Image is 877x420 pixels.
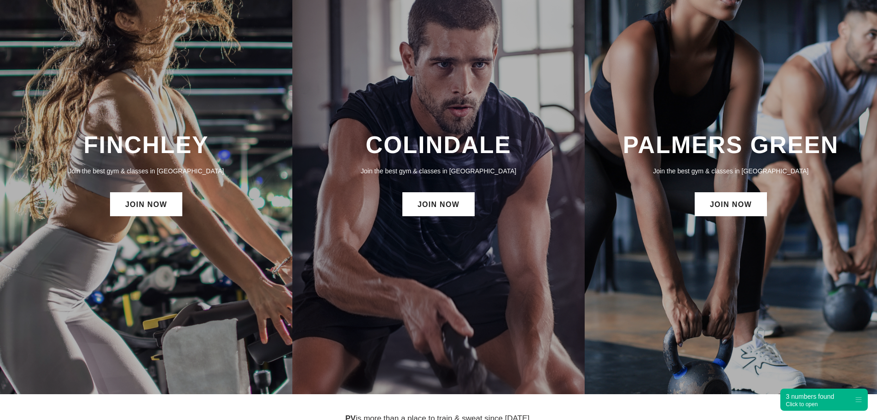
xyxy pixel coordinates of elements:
[9,166,283,176] p: Join the best gym & classes in [GEOGRAPHIC_DATA]
[110,192,182,216] a: JOIN NOW: Finchley Membership
[594,166,868,176] p: Join the best gym & classes in [GEOGRAPHIC_DATA]
[9,131,283,159] h3: FINCHLEY
[302,131,575,159] h3: COLINDALE
[594,131,868,159] h3: PALMERS GREEN
[402,192,475,216] a: JOIN NOW: Colindale Membership
[302,166,575,176] p: Join the best gym & classes in [GEOGRAPHIC_DATA]
[695,192,767,216] a: JOIN NOW: Palmers Green Membership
